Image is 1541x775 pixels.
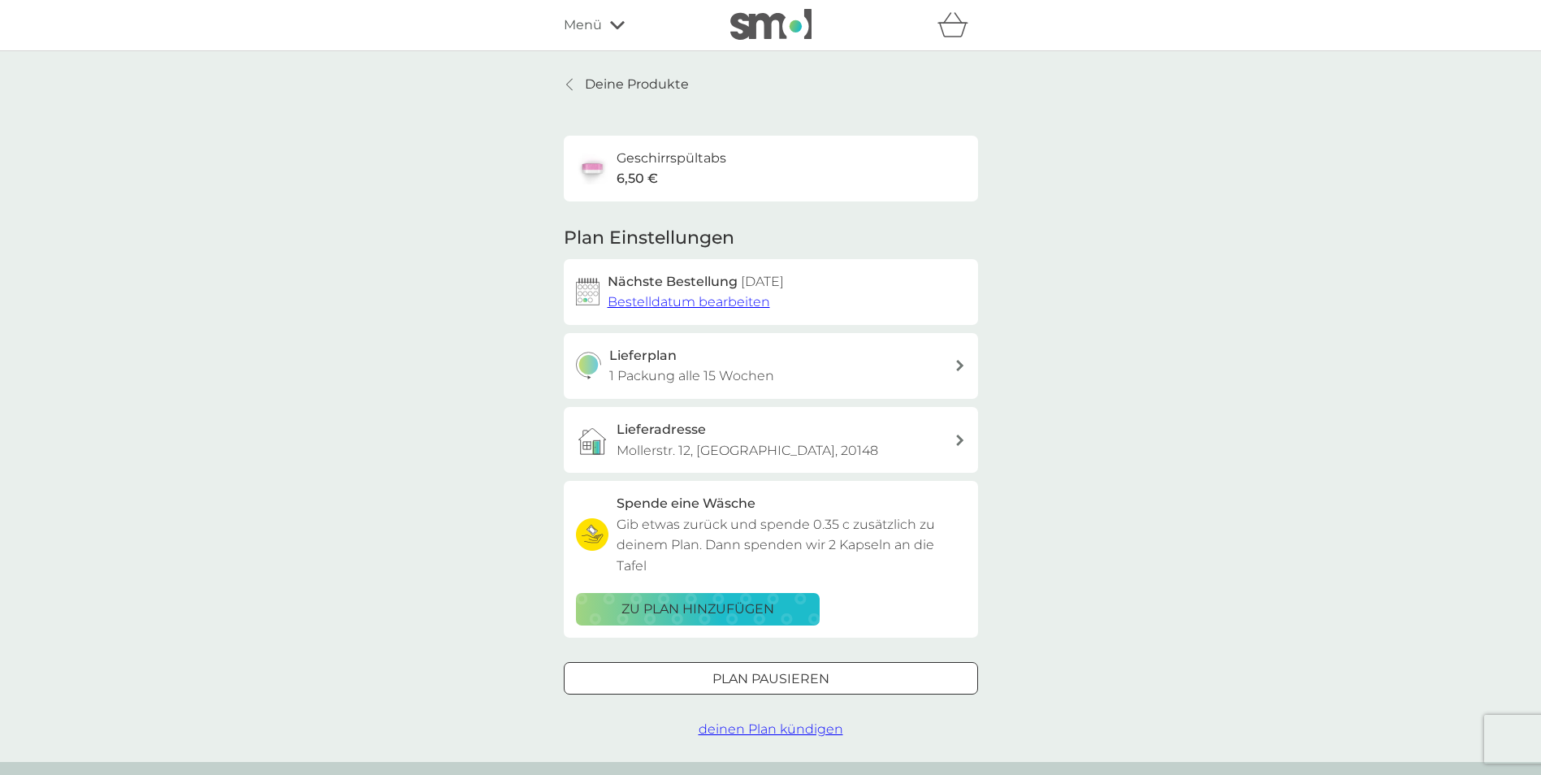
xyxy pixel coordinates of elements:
[564,74,689,95] a: Deine Produkte
[617,168,658,189] p: 6,50 €
[617,440,878,461] p: Mollerstr. 12, [GEOGRAPHIC_DATA], 20148
[608,271,784,292] h2: Nächste Bestellung
[564,15,602,36] span: Menü
[699,721,843,737] span: deinen Plan kündigen
[608,294,770,310] span: Bestelldatum bearbeiten
[576,152,608,184] img: Geschirrspültabs
[621,599,774,620] p: zu Plan hinzufügen
[609,366,774,387] p: 1 Packung alle 15 Wochen
[564,407,978,473] a: LieferadresseMollerstr. 12, [GEOGRAPHIC_DATA], 20148
[730,9,812,40] img: smol
[617,419,706,440] h3: Lieferadresse
[609,345,677,366] h3: Lieferplan
[937,9,978,41] div: Warenkorb
[712,669,829,690] p: Plan pausieren
[741,274,784,289] span: [DATE]
[608,292,770,313] button: Bestelldatum bearbeiten
[564,662,978,695] button: Plan pausieren
[617,514,966,577] p: Gib etwas zurück und spende 0.35 c zusätzlich zu deinem Plan. Dann spenden wir 2 Kapseln an die T...
[576,593,820,626] button: zu Plan hinzufügen
[617,148,726,169] h6: Geschirrspültabs
[585,74,689,95] p: Deine Produkte
[699,719,843,740] button: deinen Plan kündigen
[617,493,755,514] h3: Spende eine Wäsche
[564,226,734,251] h2: Plan Einstellungen
[564,333,978,399] button: Lieferplan1 Packung alle 15 Wochen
